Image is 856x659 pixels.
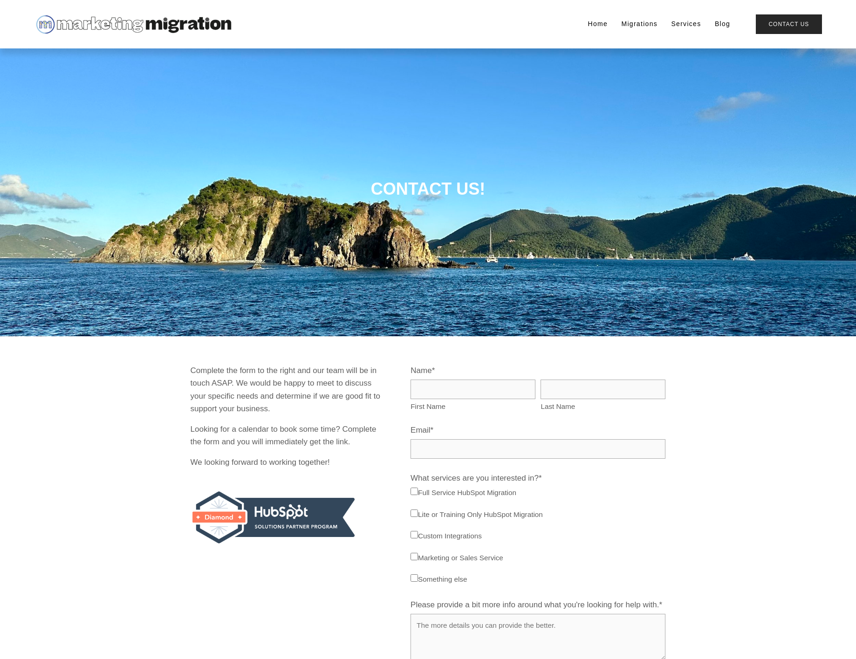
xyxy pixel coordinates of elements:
[411,553,418,560] input: Marketing or Sales Service
[191,456,386,469] p: We looking forward to working together!
[588,18,608,31] a: Home
[621,18,657,31] a: Migrations
[34,13,232,36] img: Marketing Migration
[191,364,386,415] p: Complete the form to the right and our team will be in touch ASAP. We would be happy to meet to d...
[411,424,665,436] label: Email
[715,18,730,31] a: Blog
[411,401,535,412] span: First Name
[411,510,418,517] input: Lite or Training Only HubSpot Migration
[671,18,701,31] a: Services
[371,179,485,198] span: CONTACT US!
[411,598,665,611] label: Please provide a bit more info around what you're looking for help with.
[411,554,503,562] label: Marketing or Sales Service
[191,423,386,448] p: Looking for a calendar to book some time? Complete the form and you will immediately get the link.
[411,532,482,540] label: Custom Integrations
[411,472,542,484] legend: What services are you interested in?
[411,380,535,399] input: First Name
[411,531,418,538] input: Custom Integrations
[411,510,543,518] label: Lite or Training Only HubSpot Migration
[756,14,822,34] a: Contact Us
[411,488,418,495] input: Full Service HubSpot Migration
[411,574,418,582] input: Something else
[411,489,516,496] label: Full Service HubSpot Migration
[411,364,435,377] legend: Name
[541,401,665,412] span: Last Name
[411,575,467,583] label: Something else
[541,380,665,399] input: Last Name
